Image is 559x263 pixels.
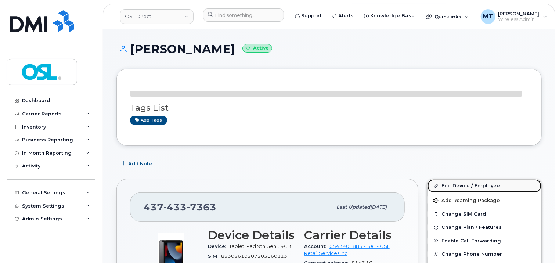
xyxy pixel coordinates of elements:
[130,103,528,112] h3: Tags List
[433,198,500,205] span: Add Roaming Package
[428,234,541,248] button: Enable Call Forwarding
[229,244,291,249] span: Tablet iPad 9th Gen 64GB
[116,43,542,55] h1: [PERSON_NAME]
[336,204,370,210] span: Last updated
[304,228,392,242] h3: Carrier Details
[221,253,287,259] span: 89302610207203060113
[242,44,272,53] small: Active
[428,248,541,261] button: Change Phone Number
[208,253,221,259] span: SIM
[370,204,387,210] span: [DATE]
[441,238,501,244] span: Enable Call Forwarding
[163,202,187,213] span: 433
[304,244,390,256] a: 0543401885 - Bell - OSL Retail Services Inc
[304,244,329,249] span: Account
[208,244,229,249] span: Device
[187,202,216,213] span: 7363
[130,116,167,125] a: Add tags
[428,208,541,221] button: Change SIM Card
[441,225,502,230] span: Change Plan / Features
[144,202,216,213] span: 437
[428,192,541,208] button: Add Roaming Package
[208,228,295,242] h3: Device Details
[428,179,541,192] a: Edit Device / Employee
[428,221,541,234] button: Change Plan / Features
[128,160,152,167] span: Add Note
[116,157,158,170] button: Add Note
